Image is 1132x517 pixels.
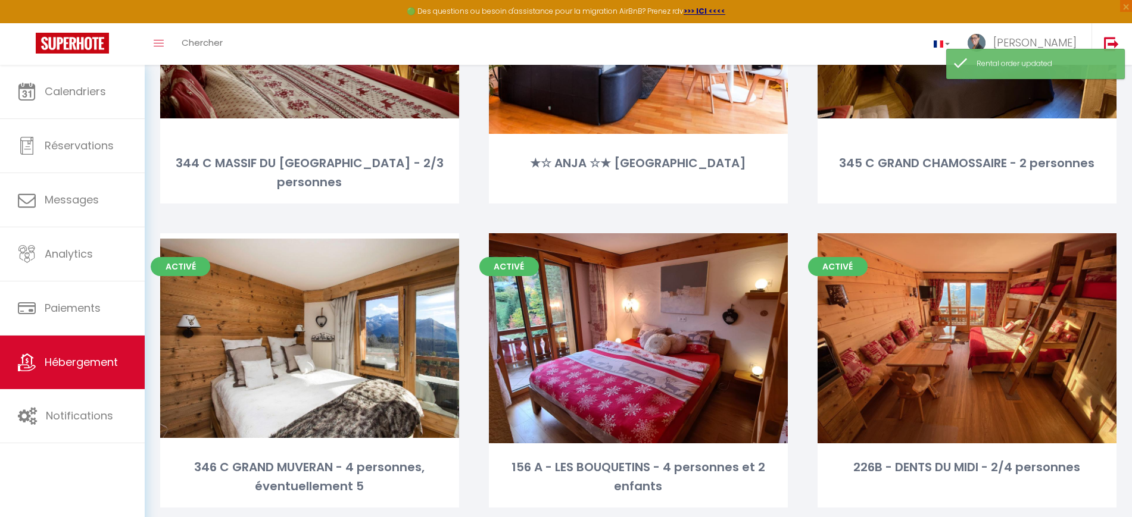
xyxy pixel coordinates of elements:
span: Messages [45,192,99,207]
span: Chercher [182,36,223,49]
span: Notifications [46,408,113,423]
div: ★☆ ANJA ☆★ [GEOGRAPHIC_DATA] [489,154,788,173]
span: Analytics [45,246,93,261]
img: logout [1104,36,1119,51]
a: Chercher [173,23,232,65]
span: Activé [151,257,210,276]
a: ... [PERSON_NAME] [959,23,1092,65]
a: >>> ICI <<<< [684,6,725,16]
span: Calendriers [45,84,106,99]
span: [PERSON_NAME] [993,35,1077,50]
div: 346 C GRAND MUVERAN - 4 personnes, éventuellement 5 [160,458,459,496]
span: Activé [479,257,539,276]
span: Paiements [45,300,101,315]
div: Rental order updated [977,58,1112,70]
div: 156 A - LES BOUQUETINS - 4 personnes et 2 enfants [489,458,788,496]
div: 226B - DENTS DU MIDI - 2/4 personnes [818,458,1117,477]
span: Hébergement [45,355,118,369]
img: ... [968,34,986,52]
div: 344 C MASSIF DU [GEOGRAPHIC_DATA] - 2/3 personnes [160,154,459,192]
span: Réservations [45,138,114,153]
div: 345 C GRAND CHAMOSSAIRE - 2 personnes [818,154,1117,173]
span: Activé [808,257,868,276]
img: Super Booking [36,33,109,54]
